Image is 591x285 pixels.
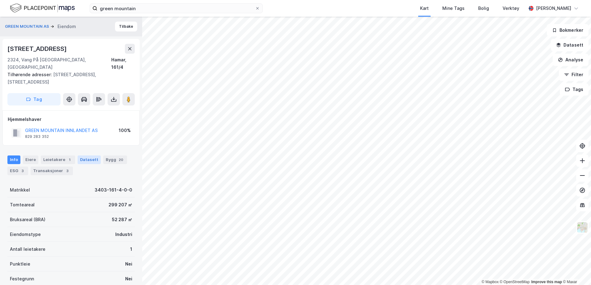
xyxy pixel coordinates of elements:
[112,216,132,223] div: 52 287 ㎡
[10,275,34,283] div: Festegrunn
[5,23,50,30] button: GREEN MOUNTAIN AS
[7,167,28,175] div: ESG
[560,83,589,96] button: Tags
[8,116,134,123] div: Hjemmelshaver
[7,72,53,77] span: Tilhørende adresser:
[10,201,35,209] div: Tomteareal
[10,186,30,194] div: Matrikkel
[553,54,589,66] button: Analyse
[64,168,70,174] div: 3
[442,5,465,12] div: Mine Tags
[500,280,530,284] a: OpenStreetMap
[125,260,132,268] div: Nei
[560,255,591,285] iframe: Chat Widget
[78,155,101,164] div: Datasett
[10,216,45,223] div: Bruksareal (BRA)
[19,168,26,174] div: 3
[576,221,588,233] img: Z
[7,56,111,71] div: 2324, Vang På [GEOGRAPHIC_DATA], [GEOGRAPHIC_DATA]
[7,71,130,86] div: [STREET_ADDRESS], [STREET_ADDRESS]
[10,231,41,238] div: Eiendomstype
[7,93,61,105] button: Tag
[551,39,589,51] button: Datasett
[7,155,20,164] div: Info
[97,4,255,13] input: Søk på adresse, matrikkel, gårdeiere, leietakere eller personer
[547,24,589,36] button: Bokmerker
[119,127,131,134] div: 100%
[95,186,132,194] div: 3403-161-4-0-0
[41,155,75,164] div: Leietakere
[23,155,38,164] div: Eiere
[10,3,75,14] img: logo.f888ab2527a4732fd821a326f86c7f29.svg
[111,56,135,71] div: Hamar, 161/4
[57,23,76,30] div: Eiendom
[117,157,125,163] div: 20
[503,5,519,12] div: Verktøy
[536,5,571,12] div: [PERSON_NAME]
[31,167,73,175] div: Transaksjoner
[482,280,499,284] a: Mapbox
[478,5,489,12] div: Bolig
[7,44,68,54] div: [STREET_ADDRESS]
[10,246,45,253] div: Antall leietakere
[420,5,429,12] div: Kart
[125,275,132,283] div: Nei
[115,22,137,31] button: Tilbake
[25,134,49,139] div: 829 283 352
[66,157,73,163] div: 1
[531,280,562,284] a: Improve this map
[115,231,132,238] div: Industri
[559,68,589,81] button: Filter
[103,155,127,164] div: Bygg
[130,246,132,253] div: 1
[108,201,132,209] div: 299 207 ㎡
[10,260,30,268] div: Punktleie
